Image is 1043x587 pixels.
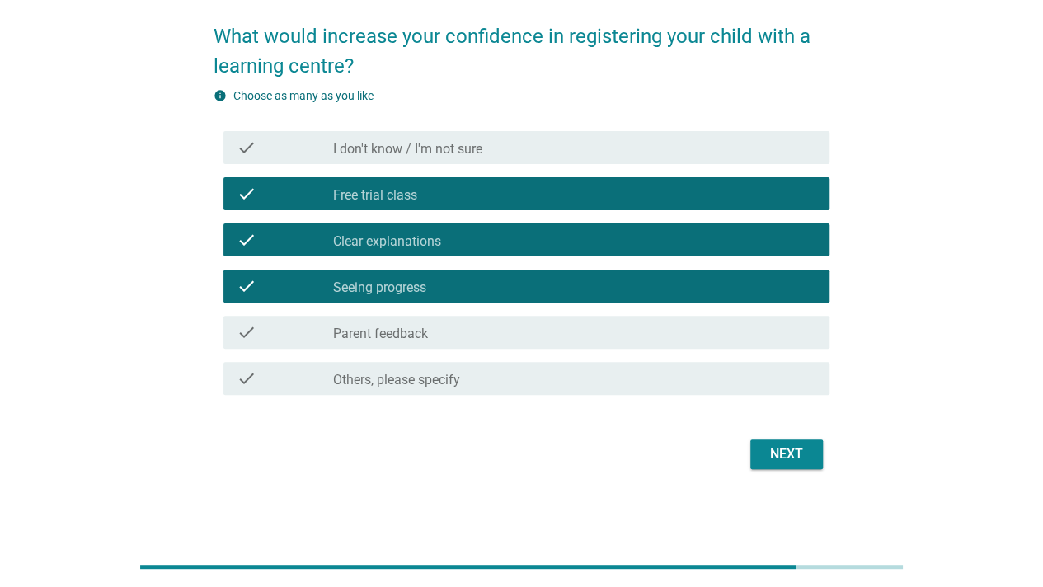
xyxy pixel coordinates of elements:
label: Choose as many as you like [233,89,374,102]
label: Free trial class [333,187,417,204]
label: Parent feedback [333,326,428,342]
h2: What would increase your confidence in registering your child with a learning centre? [214,5,829,81]
label: I don't know / I'm not sure [333,141,482,157]
i: check [237,369,256,388]
label: Others, please specify [333,372,460,388]
label: Seeing progress [333,279,426,296]
i: info [214,89,227,102]
div: Next [763,444,810,464]
i: check [237,138,256,157]
i: check [237,322,256,342]
button: Next [750,439,823,469]
i: check [237,230,256,250]
label: Clear explanations [333,233,441,250]
i: check [237,184,256,204]
i: check [237,276,256,296]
